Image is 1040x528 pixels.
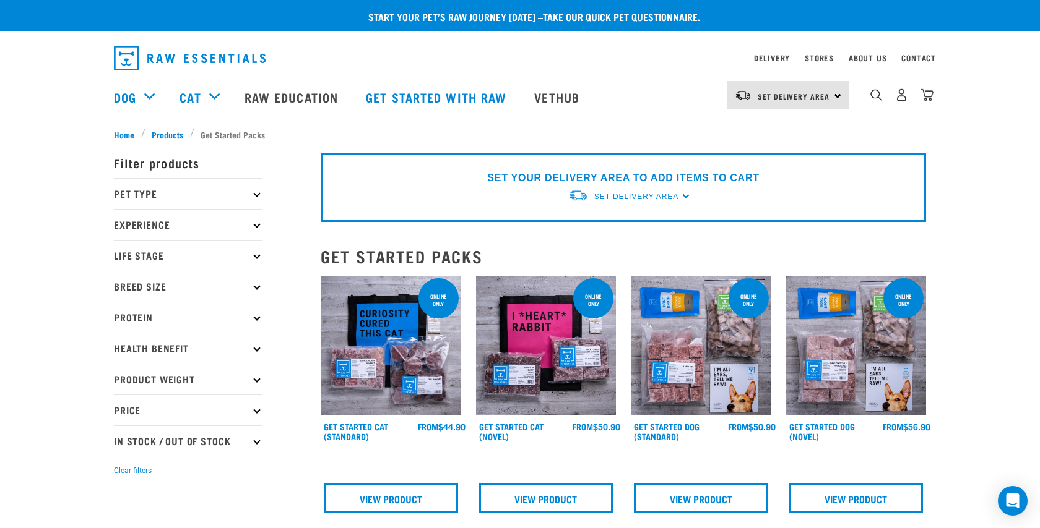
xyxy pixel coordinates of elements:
a: About Us [849,56,886,60]
h2: Get Started Packs [321,247,926,266]
div: Open Intercom Messenger [998,486,1028,516]
img: Assortment Of Raw Essential Products For Cats Including, Pink And Black Tote Bag With "I *Heart* ... [476,276,617,416]
a: View Product [789,483,924,513]
img: van-moving.png [568,189,588,202]
nav: dropdown navigation [104,41,936,75]
a: Get Started Cat (Standard) [324,424,388,438]
p: SET YOUR DELIVERY AREA TO ADD ITEMS TO CART [487,171,759,185]
a: View Product [634,483,768,513]
p: Protein [114,302,262,333]
img: home-icon-1@2x.png [870,89,882,101]
a: Raw Education [232,72,353,122]
span: Products [152,128,183,141]
div: $50.90 [728,422,776,432]
p: Price [114,394,262,425]
a: Get Started Dog (Standard) [634,424,700,438]
nav: breadcrumbs [114,128,926,141]
a: View Product [324,483,458,513]
div: $50.90 [573,422,620,432]
p: In Stock / Out Of Stock [114,425,262,456]
img: user.png [895,88,908,101]
p: Health Benefit [114,333,262,364]
div: online only [573,287,613,313]
p: Product Weight [114,364,262,394]
a: Get Started Dog (Novel) [789,424,855,438]
div: online only [729,287,769,313]
img: Assortment Of Raw Essential Products For Cats Including, Blue And Black Tote Bag With "Curiosity ... [321,276,461,416]
span: FROM [573,424,593,428]
span: Set Delivery Area [594,192,678,201]
div: $56.90 [883,422,930,432]
a: Get Started Cat (Novel) [479,424,544,438]
a: Dog [114,88,136,106]
img: NSP Dog Standard Update [631,276,771,416]
p: Filter products [114,147,262,178]
p: Life Stage [114,240,262,271]
span: FROM [418,424,438,428]
a: Get started with Raw [353,72,522,122]
img: NSP Dog Novel Update [786,276,927,416]
a: Home [114,128,141,141]
a: Products [145,128,190,141]
span: Home [114,128,134,141]
img: home-icon@2x.png [921,88,934,101]
p: Experience [114,209,262,240]
div: $44.90 [418,422,466,432]
div: online only [418,287,459,313]
div: online only [883,287,924,313]
p: Pet Type [114,178,262,209]
a: Vethub [522,72,595,122]
img: Raw Essentials Logo [114,46,266,70]
a: Stores [805,56,834,60]
a: Delivery [754,56,790,60]
a: Contact [901,56,936,60]
a: View Product [479,483,613,513]
button: Clear filters [114,465,152,476]
img: van-moving.png [735,90,752,101]
span: FROM [883,424,903,428]
span: Set Delivery Area [758,94,830,98]
p: Breed Size [114,271,262,302]
a: take our quick pet questionnaire. [543,14,700,19]
span: FROM [728,424,748,428]
a: Cat [180,88,201,106]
